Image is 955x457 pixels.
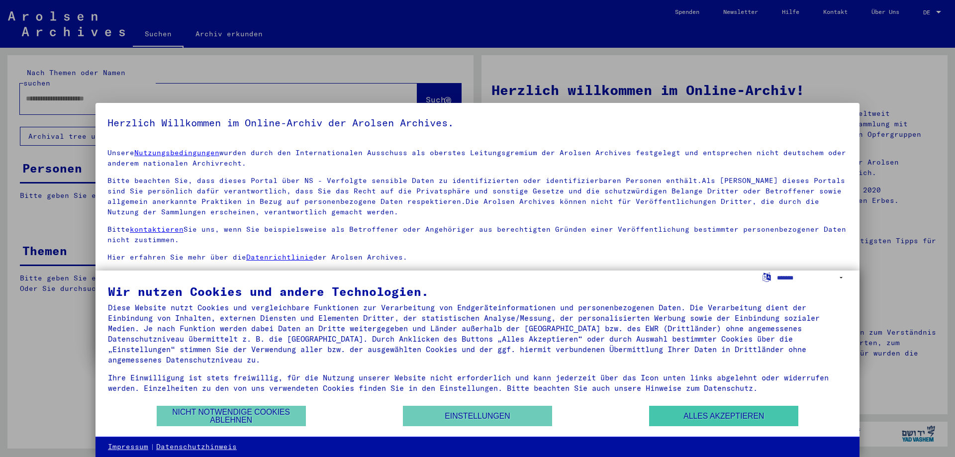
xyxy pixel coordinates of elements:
select: Sprache auswählen [777,271,847,285]
a: Impressum [108,442,148,452]
a: Datenschutzhinweis [156,442,237,452]
h5: Herzlich Willkommen im Online-Archiv der Arolsen Archives. [107,115,848,131]
div: Ihre Einwilligung ist stets freiwillig, für die Nutzung unserer Website nicht erforderlich und ka... [108,372,847,393]
button: Alles akzeptieren [649,406,798,426]
a: Datenrichtlinie [246,253,313,262]
a: kontaktieren [130,225,184,234]
p: Bitte Sie uns, wenn Sie beispielsweise als Betroffener oder Angehöriger aus berechtigten Gründen ... [107,224,848,245]
p: Unsere wurden durch den Internationalen Ausschuss als oberstes Leitungsgremium der Arolsen Archiv... [107,148,848,169]
p: Bitte beachten Sie, dass dieses Portal über NS - Verfolgte sensible Daten zu identifizierten oder... [107,176,848,217]
a: Nutzungsbedingungen [134,148,219,157]
label: Sprache auswählen [762,272,772,281]
p: Von einigen Dokumenten werden in den Arolsen Archives nur Kopien aufbewahrt.Die Originale sowie d... [107,270,848,290]
div: Wir nutzen Cookies und andere Technologien. [108,285,847,297]
p: Hier erfahren Sie mehr über die der Arolsen Archives. [107,252,848,263]
div: Diese Website nutzt Cookies und vergleichbare Funktionen zur Verarbeitung von Endgeräteinformatio... [108,302,847,365]
button: Einstellungen [403,406,552,426]
button: Nicht notwendige Cookies ablehnen [157,406,306,426]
